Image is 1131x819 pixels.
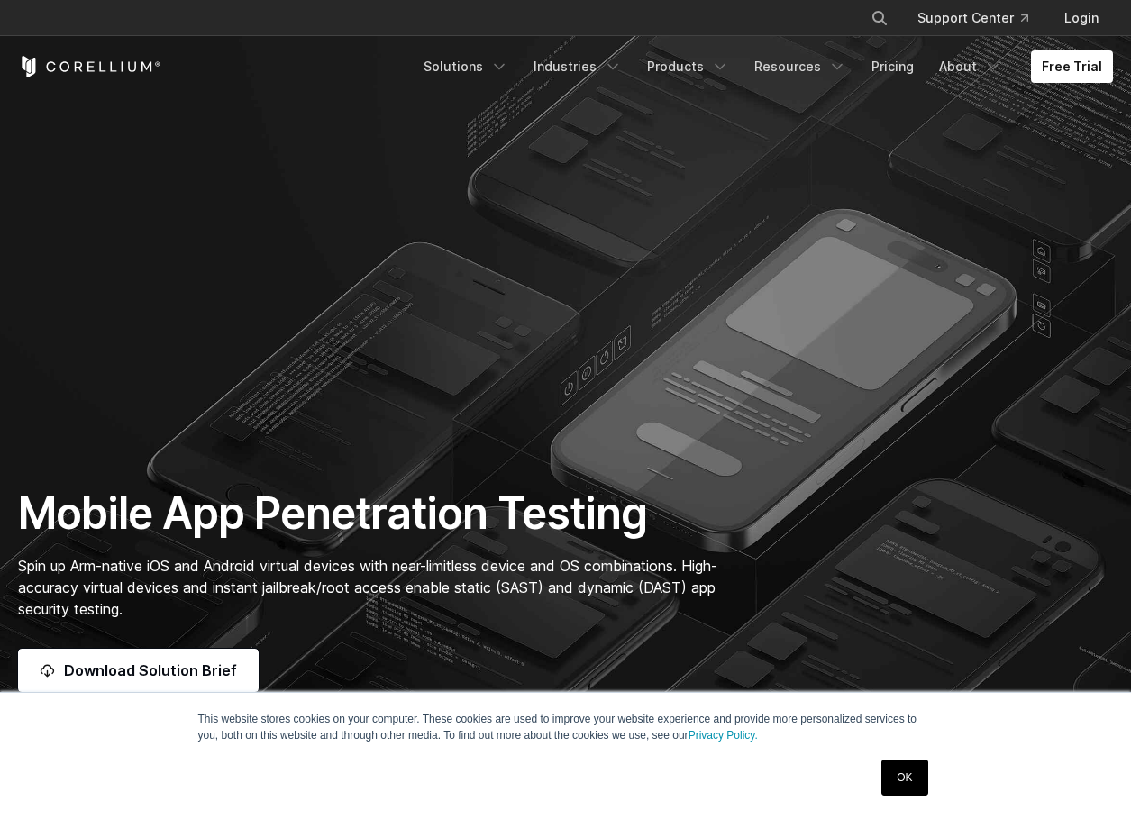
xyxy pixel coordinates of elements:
a: Corellium Home [18,56,161,77]
a: Pricing [861,50,925,83]
a: OK [881,760,927,796]
span: Download Solution Brief [64,660,237,681]
a: Industries [523,50,633,83]
div: Navigation Menu [849,2,1113,34]
a: Privacy Policy. [689,729,758,742]
button: Search [863,2,896,34]
span: Spin up Arm-native iOS and Android virtual devices with near-limitless device and OS combinations... [18,557,717,618]
a: Free Trial [1031,50,1113,83]
p: This website stores cookies on your computer. These cookies are used to improve your website expe... [198,711,934,743]
h1: Mobile App Penetration Testing [18,487,736,541]
a: Products [636,50,740,83]
a: Support Center [903,2,1043,34]
a: Login [1050,2,1113,34]
a: Resources [743,50,857,83]
a: About [928,50,1013,83]
a: Solutions [413,50,519,83]
a: Download Solution Brief [18,649,259,692]
div: Navigation Menu [413,50,1113,83]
